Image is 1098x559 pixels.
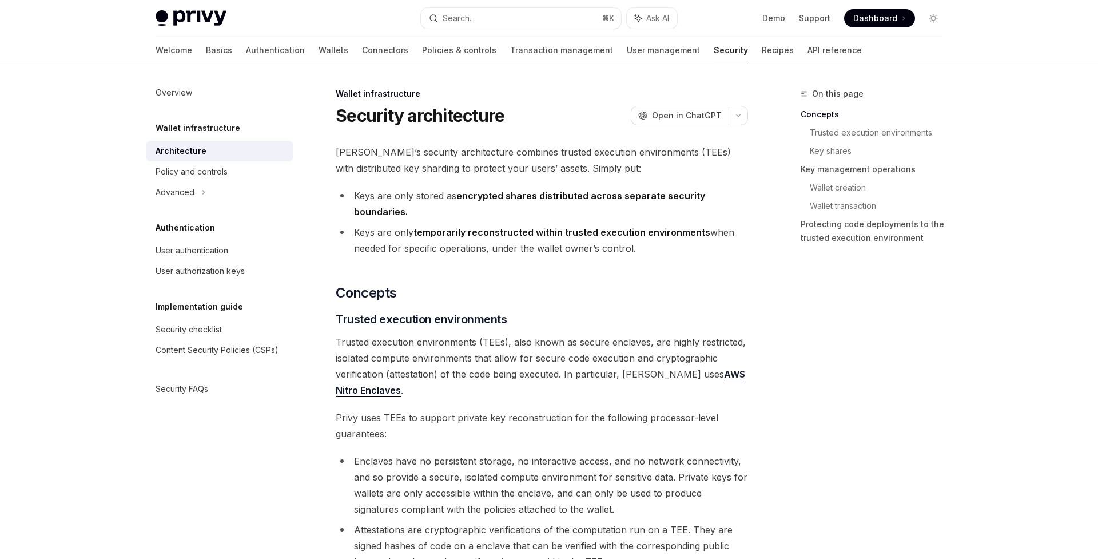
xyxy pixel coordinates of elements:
[801,160,952,179] a: Key management operations
[336,311,507,327] span: Trusted execution environments
[146,379,293,399] a: Security FAQs
[801,215,952,247] a: Protecting code deployments to the trusted execution environment
[156,144,206,158] div: Architecture
[156,300,243,314] h5: Implementation guide
[336,284,396,302] span: Concepts
[156,185,194,199] div: Advanced
[510,37,613,64] a: Transaction management
[336,410,748,442] span: Privy uses TEEs to support private key reconstruction for the following processor-level guarantees:
[146,319,293,340] a: Security checklist
[156,121,240,135] h5: Wallet infrastructure
[336,88,748,100] div: Wallet infrastructure
[336,105,504,126] h1: Security architecture
[422,37,496,64] a: Policies & controls
[156,10,226,26] img: light logo
[853,13,897,24] span: Dashboard
[156,264,245,278] div: User authorization keys
[631,106,729,125] button: Open in ChatGPT
[146,82,293,103] a: Overview
[812,87,864,101] span: On this page
[844,9,915,27] a: Dashboard
[156,86,192,100] div: Overview
[801,105,952,124] a: Concepts
[762,37,794,64] a: Recipes
[146,240,293,261] a: User authentication
[762,13,785,24] a: Demo
[627,8,677,29] button: Ask AI
[602,14,614,23] span: ⌘ K
[421,8,621,29] button: Search...⌘K
[156,221,215,235] h5: Authentication
[354,190,705,217] strong: encrypted shares distributed across separate security boundaries.
[146,141,293,161] a: Architecture
[336,224,748,256] li: Keys are only when needed for specific operations, under the wallet owner’s control.
[924,9,942,27] button: Toggle dark mode
[810,179,952,197] a: Wallet creation
[206,37,232,64] a: Basics
[807,37,862,64] a: API reference
[156,382,208,396] div: Security FAQs
[156,37,192,64] a: Welcome
[336,144,748,176] span: [PERSON_NAME]’s security architecture combines trusted execution environments (TEEs) with distrib...
[362,37,408,64] a: Connectors
[156,165,228,179] div: Policy and controls
[146,340,293,360] a: Content Security Policies (CSPs)
[627,37,700,64] a: User management
[246,37,305,64] a: Authentication
[146,261,293,282] a: User authorization keys
[319,37,348,64] a: Wallets
[336,453,748,517] li: Enclaves have no persistent storage, no interactive access, and no network connectivity, and so p...
[336,188,748,220] li: Keys are only stored as
[443,11,475,25] div: Search...
[646,13,669,24] span: Ask AI
[714,37,748,64] a: Security
[146,161,293,182] a: Policy and controls
[413,227,710,238] strong: temporarily reconstructed within trusted execution environments
[156,343,279,357] div: Content Security Policies (CSPs)
[156,244,228,257] div: User authentication
[336,334,748,398] span: Trusted execution environments (TEEs), also known as secure enclaves, are highly restricted, isol...
[156,323,222,336] div: Security checklist
[810,142,952,160] a: Key shares
[810,197,952,215] a: Wallet transaction
[652,110,722,121] span: Open in ChatGPT
[799,13,830,24] a: Support
[810,124,952,142] a: Trusted execution environments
